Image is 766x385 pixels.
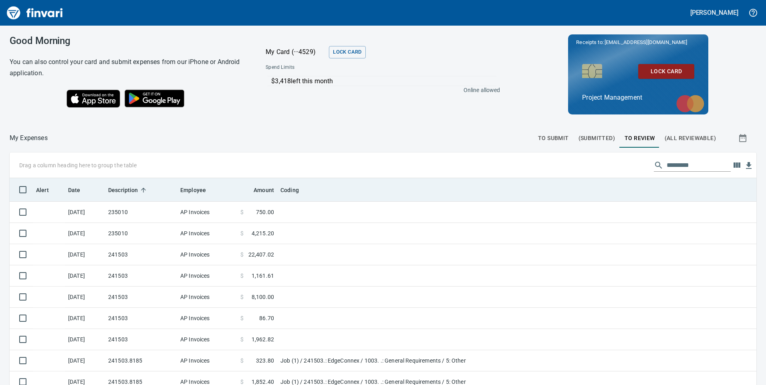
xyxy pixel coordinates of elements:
[672,91,708,116] img: mastercard.svg
[329,46,365,58] button: Lock Card
[65,223,105,244] td: [DATE]
[280,185,299,195] span: Coding
[252,229,274,237] span: 4,215.20
[65,350,105,371] td: [DATE]
[177,223,237,244] td: AP Invoices
[252,293,274,301] span: 8,100.00
[105,223,177,244] td: 235010
[65,287,105,308] td: [DATE]
[252,335,274,343] span: 1,962.82
[280,185,309,195] span: Coding
[579,133,615,143] span: (Submitted)
[10,133,48,143] p: My Expenses
[177,329,237,350] td: AP Invoices
[690,8,738,17] h5: [PERSON_NAME]
[645,66,688,76] span: Lock Card
[108,185,138,195] span: Description
[743,160,755,172] button: Download table
[277,350,478,371] td: Job (1) / 241503.: EdgeConnex / 1003. .: General Requirements / 5: Other
[5,3,65,22] img: Finvari
[582,93,694,102] p: Project Management
[65,329,105,350] td: [DATE]
[256,208,274,216] span: 750.00
[105,287,177,308] td: 241503
[180,185,206,195] span: Employee
[240,208,244,216] span: $
[177,350,237,371] td: AP Invoices
[177,308,237,329] td: AP Invoices
[105,265,177,287] td: 241503
[177,265,237,287] td: AP Invoices
[638,64,694,79] button: Lock Card
[731,128,756,148] button: Show transactions within a particular date range
[108,185,149,195] span: Description
[65,265,105,287] td: [DATE]
[240,229,244,237] span: $
[333,48,361,57] span: Lock Card
[105,329,177,350] td: 241503
[259,86,500,94] p: Online allowed
[105,202,177,223] td: 235010
[271,76,496,86] p: $3,418 left this month
[10,56,246,79] h6: You can also control your card and submit expenses from our iPhone or Android application.
[240,293,244,301] span: $
[10,133,48,143] nav: breadcrumb
[576,38,700,46] p: Receipts to:
[688,6,740,19] button: [PERSON_NAME]
[67,90,120,108] img: Download on the App Store
[240,335,244,343] span: $
[665,133,716,143] span: (All Reviewable)
[10,35,246,46] h3: Good Morning
[254,185,274,195] span: Amount
[240,314,244,322] span: $
[177,202,237,223] td: AP Invoices
[243,185,274,195] span: Amount
[266,64,397,72] span: Spend Limits
[120,85,189,112] img: Get it on Google Play
[252,272,274,280] span: 1,161.61
[240,251,244,259] span: $
[266,47,326,57] p: My Card (···4529)
[180,185,216,195] span: Employee
[68,185,81,195] span: Date
[65,244,105,265] td: [DATE]
[105,244,177,265] td: 241503
[248,251,274,259] span: 22,407.02
[65,308,105,329] td: [DATE]
[65,202,105,223] td: [DATE]
[240,357,244,365] span: $
[538,133,569,143] span: To Submit
[36,185,49,195] span: Alert
[68,185,91,195] span: Date
[240,272,244,280] span: $
[36,185,59,195] span: Alert
[105,308,177,329] td: 241503
[177,244,237,265] td: AP Invoices
[259,314,274,322] span: 86.70
[256,357,274,365] span: 323.80
[731,159,743,171] button: Choose columns to display
[19,161,137,169] p: Drag a column heading here to group the table
[177,287,237,308] td: AP Invoices
[604,38,688,46] span: [EMAIL_ADDRESS][DOMAIN_NAME]
[105,350,177,371] td: 241503.8185
[625,133,655,143] span: To Review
